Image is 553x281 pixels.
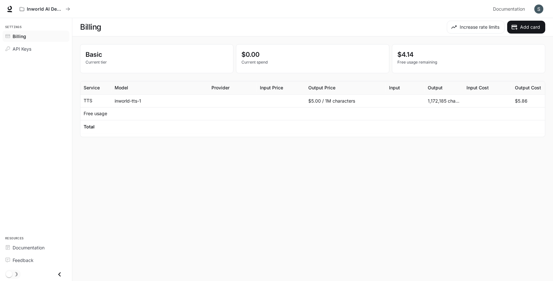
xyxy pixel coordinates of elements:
[84,97,92,104] p: TTS
[260,85,283,90] div: Input Price
[86,59,228,65] p: Current tier
[507,21,545,34] button: Add card
[3,242,69,253] a: Documentation
[6,270,12,277] span: Dark mode toggle
[3,255,69,266] a: Feedback
[397,59,540,65] p: Free usage remaining
[389,85,400,90] div: Input
[13,244,45,251] span: Documentation
[17,3,73,15] button: All workspaces
[84,124,95,130] h6: Total
[115,85,128,90] div: Model
[532,3,545,15] button: User avatar
[80,21,101,34] h1: Billing
[241,59,384,65] p: Current spend
[397,50,540,59] p: $4.14
[3,43,69,55] a: API Keys
[3,31,69,42] a: Billing
[428,85,443,90] div: Output
[466,85,489,90] div: Input Cost
[13,45,31,52] span: API Keys
[447,21,505,34] button: Increase rate limits
[425,94,463,107] div: 1,172,185 characters
[13,257,34,264] span: Feedback
[241,50,384,59] p: $0.00
[13,33,26,40] span: Billing
[493,5,525,13] span: Documentation
[84,110,107,117] p: Free usage
[515,85,541,90] div: Output Cost
[490,3,530,15] a: Documentation
[534,5,543,14] img: User avatar
[305,94,386,107] div: $5.00 / 1M characters
[111,94,208,107] div: inworld-tts-1
[52,268,67,281] button: Close drawer
[211,85,230,90] div: Provider
[86,50,228,59] p: Basic
[84,85,100,90] div: Service
[27,6,63,12] p: Inworld AI Demos
[308,85,335,90] div: Output Price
